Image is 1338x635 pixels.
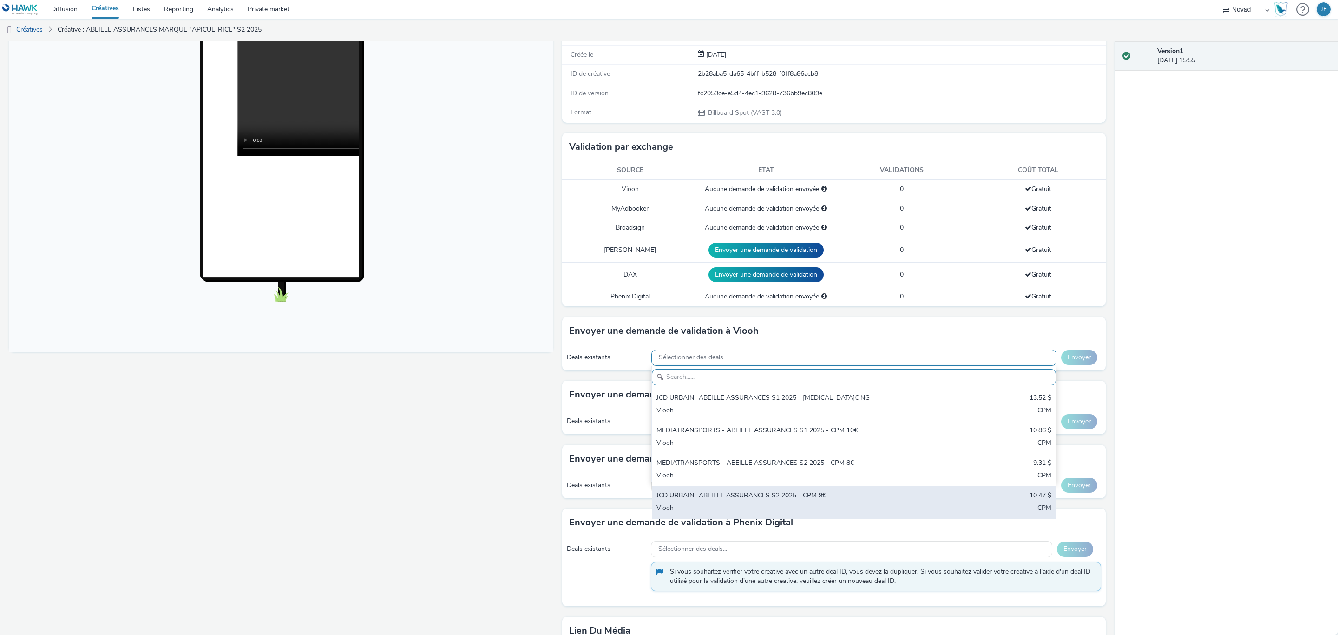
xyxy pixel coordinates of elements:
[1061,478,1097,493] button: Envoyer
[821,223,827,232] div: Sélectionnez un deal ci-dessous et cliquez sur Envoyer pour envoyer une demande de validation à B...
[707,108,782,117] span: Billboard Spot (VAST 3.0)
[569,388,778,402] h3: Envoyer une demande de validation à Broadsign
[900,245,904,254] span: 0
[821,185,827,194] div: Sélectionnez un deal ci-dessous et cliquez sur Envoyer pour envoyer une demande de validation à V...
[571,89,609,98] span: ID de version
[698,89,1105,98] div: fc2059ce-e5d4-4ec1-9628-736bb9ec809e
[1025,185,1051,193] span: Gratuit
[53,19,266,41] a: Créative : ABEILLE ASSURANCES MARQUE "APICULTRICE" S2 2025
[703,185,829,194] div: Aucune demande de validation envoyée
[1037,503,1051,514] div: CPM
[656,503,918,514] div: Viooh
[656,491,918,502] div: JCD URBAIN- ABEILLE ASSURANCES S2 2025 - CPM 9€
[1274,2,1292,17] a: Hawk Academy
[562,262,698,287] td: DAX
[1037,406,1051,417] div: CPM
[562,199,698,218] td: MyAdbooker
[571,50,593,59] span: Créée le
[900,204,904,213] span: 0
[656,426,918,437] div: MEDIATRANSPORTS - ABEILLE ASSURANCES S1 2025 - CPM 10€
[900,185,904,193] span: 0
[1033,458,1051,469] div: 9.31 $
[562,238,698,262] td: [PERSON_NAME]
[670,567,1091,586] span: Si vous souhaitez vérifier votre creative avec un autre deal ID, vous devez la dupliquer. Si vous...
[569,516,793,529] h3: Envoyer une demande de validation à Phenix Digital
[704,50,726,60] div: Création 08 août 2025, 15:55
[658,545,727,553] span: Sélectionner des deals...
[821,292,827,301] div: Sélectionnez un deal ci-dessous et cliquez sur Envoyer pour envoyer une demande de validation à P...
[567,353,647,362] div: Deals existants
[900,292,904,301] span: 0
[703,204,829,213] div: Aucune demande de validation envoyée
[834,161,970,180] th: Validations
[698,161,834,180] th: Etat
[656,393,918,404] div: JCD URBAIN- ABEILLE ASSURANCES S1 2025 - [MEDICAL_DATA]€ NG
[656,471,918,482] div: Viooh
[1157,46,1183,55] strong: Version 1
[562,161,698,180] th: Source
[569,324,759,338] h3: Envoyer une demande de validation à Viooh
[1030,393,1051,404] div: 13.52 $
[1037,438,1051,449] div: CPM
[1030,491,1051,502] div: 10.47 $
[656,406,918,417] div: Viooh
[698,69,1105,79] div: 2b28aba5-da65-4bff-b528-f0ff8a86acb8
[567,481,647,490] div: Deals existants
[567,544,646,554] div: Deals existants
[562,287,698,306] td: Phenix Digital
[1157,46,1331,66] div: [DATE] 15:55
[1061,414,1097,429] button: Envoyer
[1025,223,1051,232] span: Gratuit
[1025,245,1051,254] span: Gratuit
[569,140,673,154] h3: Validation par exchange
[703,223,829,232] div: Aucune demande de validation envoyée
[652,369,1056,385] input: Search......
[703,292,829,301] div: Aucune demande de validation envoyée
[821,204,827,213] div: Sélectionnez un deal ci-dessous et cliquez sur Envoyer pour envoyer une demande de validation à M...
[659,354,728,362] span: Sélectionner des deals...
[1025,270,1051,279] span: Gratuit
[1061,350,1097,365] button: Envoyer
[1025,204,1051,213] span: Gratuit
[5,26,14,35] img: dooh
[656,458,918,469] div: MEDIATRANSPORTS - ABEILLE ASSURANCES S2 2025 - CPM 8€
[1321,2,1327,16] div: JF
[1274,2,1288,17] img: Hawk Academy
[567,417,647,426] div: Deals existants
[1057,542,1093,556] button: Envoyer
[900,270,904,279] span: 0
[1030,426,1051,437] div: 10.86 $
[1037,471,1051,482] div: CPM
[656,438,918,449] div: Viooh
[970,161,1106,180] th: Coût total
[708,243,824,258] button: Envoyer une demande de validation
[571,69,610,78] span: ID de créative
[2,4,38,15] img: undefined Logo
[1025,292,1051,301] span: Gratuit
[900,223,904,232] span: 0
[569,452,789,466] h3: Envoyer une demande de validation à MyAdbooker
[562,218,698,238] td: Broadsign
[708,267,824,282] button: Envoyer une demande de validation
[571,108,591,117] span: Format
[562,180,698,199] td: Viooh
[704,50,726,59] span: [DATE]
